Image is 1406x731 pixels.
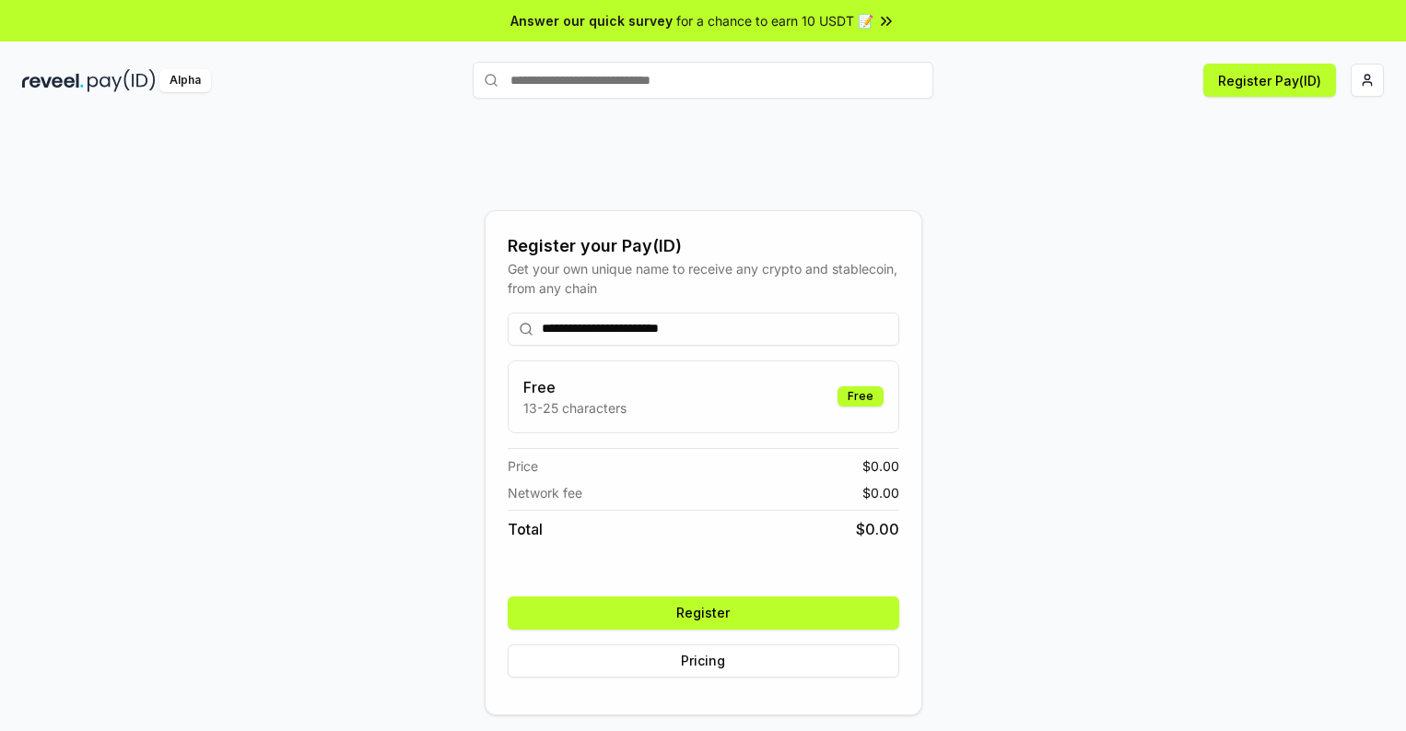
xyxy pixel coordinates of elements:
[523,376,627,398] h3: Free
[1203,64,1336,97] button: Register Pay(ID)
[508,644,899,678] button: Pricing
[159,69,211,92] div: Alpha
[856,518,899,540] span: $ 0.00
[508,483,582,502] span: Network fee
[22,69,84,92] img: reveel_dark
[508,233,899,259] div: Register your Pay(ID)
[508,596,899,630] button: Register
[510,11,673,30] span: Answer our quick survey
[838,386,884,407] div: Free
[523,398,627,418] p: 13-25 characters
[862,483,899,502] span: $ 0.00
[508,456,538,476] span: Price
[508,259,899,298] div: Get your own unique name to receive any crypto and stablecoin, from any chain
[862,456,899,476] span: $ 0.00
[508,518,543,540] span: Total
[676,11,873,30] span: for a chance to earn 10 USDT 📝
[88,69,156,92] img: pay_id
